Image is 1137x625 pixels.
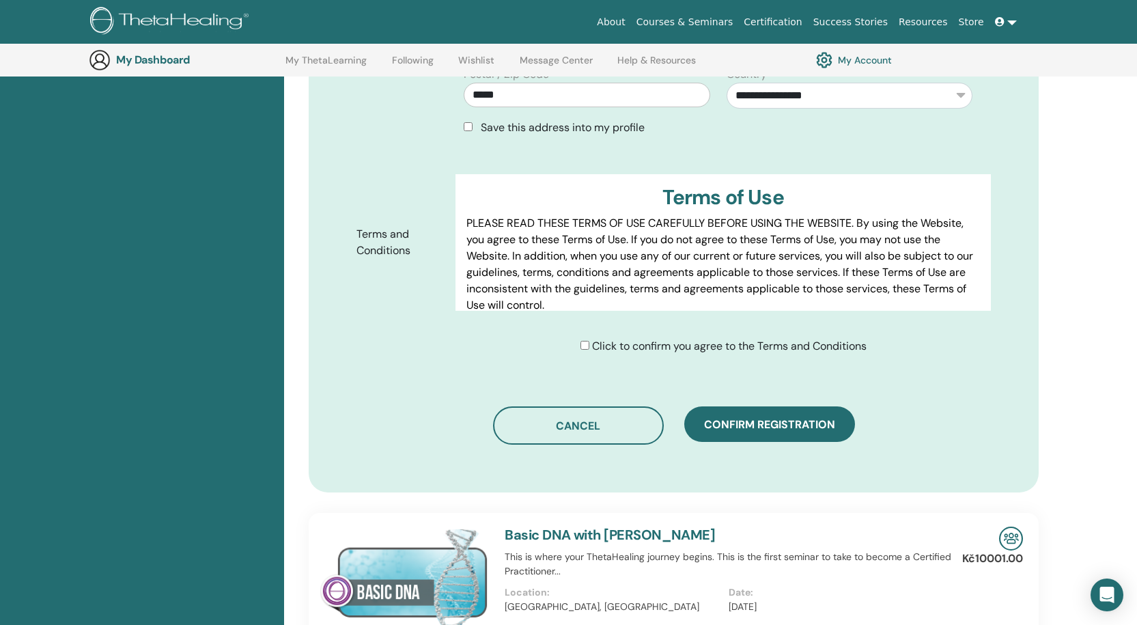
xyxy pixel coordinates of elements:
[962,551,1023,567] p: Kč10001.00
[729,600,944,614] p: [DATE]
[631,10,739,35] a: Courses & Seminars
[89,49,111,71] img: generic-user-icon.jpg
[466,215,980,314] p: PLEASE READ THESE TERMS OF USE CAREFULLY BEFORE USING THE WEBSITE. By using the Website, you agre...
[684,406,855,442] button: Confirm registration
[816,48,832,72] img: cog.svg
[738,10,807,35] a: Certification
[808,10,893,35] a: Success Stories
[285,55,367,77] a: My ThetaLearning
[617,55,696,77] a: Help & Resources
[346,221,455,264] label: Terms and Conditions
[90,7,253,38] img: logo.png
[1091,579,1123,611] div: Open Intercom Messenger
[729,585,944,600] p: Date:
[893,10,953,35] a: Resources
[953,10,989,35] a: Store
[591,10,630,35] a: About
[520,55,593,77] a: Message Center
[999,527,1023,551] img: In-Person Seminar
[392,55,434,77] a: Following
[466,185,980,210] h3: Terms of Use
[592,339,867,353] span: Click to confirm you agree to the Terms and Conditions
[505,526,715,544] a: Basic DNA with [PERSON_NAME]
[458,55,494,77] a: Wishlist
[505,550,952,579] p: This is where your ThetaHealing journey begins. This is the first seminar to take to become a Cer...
[116,53,253,66] h3: My Dashboard
[505,600,720,614] p: [GEOGRAPHIC_DATA], [GEOGRAPHIC_DATA]
[816,48,892,72] a: My Account
[505,585,720,600] p: Location:
[493,406,664,445] button: Cancel
[481,120,645,135] span: Save this address into my profile
[704,417,835,432] span: Confirm registration
[556,419,600,433] span: Cancel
